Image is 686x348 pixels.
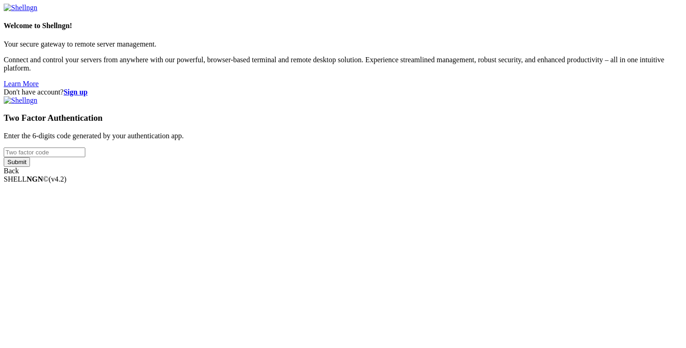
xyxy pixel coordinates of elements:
[49,175,67,183] span: 4.2.0
[4,96,37,105] img: Shellngn
[64,88,88,96] a: Sign up
[4,4,37,12] img: Shellngn
[4,157,30,167] input: Submit
[4,147,85,157] input: Two factor code
[4,88,682,96] div: Don't have account?
[4,80,39,88] a: Learn More
[4,22,682,30] h4: Welcome to Shellngn!
[27,175,43,183] b: NGN
[4,56,682,72] p: Connect and control your servers from anywhere with our powerful, browser-based terminal and remo...
[4,40,682,48] p: Your secure gateway to remote server management.
[4,167,19,175] a: Back
[4,132,682,140] p: Enter the 6-digits code generated by your authentication app.
[4,175,66,183] span: SHELL ©
[4,113,682,123] h3: Two Factor Authentication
